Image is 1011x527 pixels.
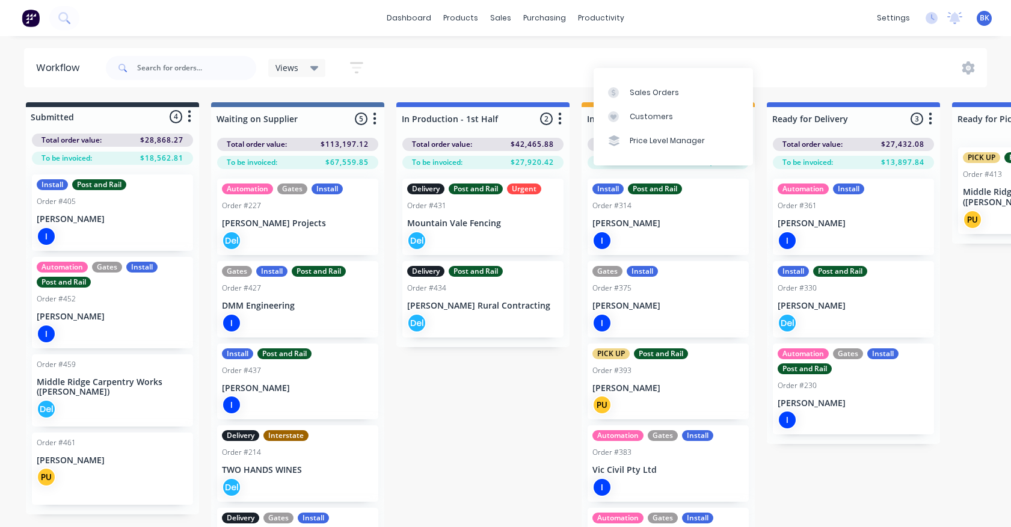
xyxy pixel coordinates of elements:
div: Price Level Manager [630,135,705,146]
div: Post and Rail [292,266,346,277]
p: [PERSON_NAME] [37,214,188,224]
div: PU [592,395,612,415]
div: Install [867,348,899,359]
div: Install [627,266,658,277]
div: InstallPost and RailOrder #437[PERSON_NAME]I [217,344,378,420]
p: [PERSON_NAME] [592,218,744,229]
span: $27,920.42 [511,157,554,168]
div: I [37,324,56,344]
p: [PERSON_NAME] [778,301,929,311]
p: [PERSON_NAME] [778,398,929,408]
div: Gates [263,513,293,523]
div: Gates [92,262,122,273]
div: Del [407,313,426,333]
div: Delivery [407,183,444,194]
div: AutomationGatesInstallOrder #227[PERSON_NAME] ProjectsDel [217,179,378,255]
span: $13,897.84 [881,157,924,168]
div: DeliveryInterstateOrder #214TWO HANDS WINESDel [217,425,378,502]
p: DMM Engineering [222,301,373,311]
div: Install [126,262,158,273]
div: Interstate [263,430,309,441]
div: Order #427 [222,283,261,294]
p: [PERSON_NAME] [592,383,744,393]
div: products [437,9,484,27]
div: DeliveryPost and RailUrgentOrder #431Mountain Vale FencingDel [402,179,564,255]
div: Gates [648,430,678,441]
div: Automation [592,513,644,523]
div: Order #459 [37,359,76,370]
div: PU [963,210,982,229]
div: Post and Rail [449,266,503,277]
div: Order #452 [37,294,76,304]
div: Del [222,231,241,250]
div: settings [871,9,916,27]
div: I [222,313,241,333]
div: Post and Rail [449,183,503,194]
p: [PERSON_NAME] Rural Contracting [407,301,559,311]
div: Sales Orders [630,87,679,98]
div: I [37,227,56,246]
p: [PERSON_NAME] [778,218,929,229]
div: Delivery [407,266,444,277]
div: Del [37,399,56,419]
div: Del [778,313,797,333]
div: Install [682,430,713,441]
div: InstallPost and RailOrder #330[PERSON_NAME]Del [773,261,934,337]
div: Gates [277,183,307,194]
div: Order #375 [592,283,631,294]
div: Gates [592,266,622,277]
div: Order #405 [37,196,76,207]
span: $67,559.85 [325,157,369,168]
div: Order #330 [778,283,817,294]
div: Gates [222,266,252,277]
div: Order #413 [963,169,1002,180]
div: sales [484,9,517,27]
span: $27,432.08 [881,139,924,150]
div: AutomationGatesInstallPost and RailOrder #230[PERSON_NAME]I [773,344,934,435]
div: I [592,478,612,497]
span: To be invoiced: [782,157,833,168]
div: I [778,410,797,430]
div: Urgent [507,183,541,194]
div: Order #461 [37,437,76,448]
div: Install [37,179,68,190]
div: InstallPost and RailOrder #405[PERSON_NAME]I [32,174,193,251]
div: GatesInstallPost and RailOrder #427DMM EngineeringI [217,261,378,337]
span: To be invoiced: [41,153,92,164]
div: Del [407,231,426,250]
div: DeliveryPost and RailOrder #434[PERSON_NAME] Rural ContractingDel [402,261,564,337]
div: Order #393 [592,365,631,376]
div: I [222,395,241,415]
div: Post and Rail [634,348,688,359]
a: dashboard [381,9,437,27]
div: I [592,231,612,250]
div: Install [592,183,624,194]
div: Install [833,183,864,194]
div: Automation [37,262,88,273]
p: Mountain Vale Fencing [407,218,559,229]
div: Delivery [222,513,259,523]
div: I [778,231,797,250]
p: Middle Ridge Carpentry Works ([PERSON_NAME]) [37,377,188,398]
p: TWO HANDS WINES [222,465,373,475]
div: Customers [630,111,673,122]
span: $42,465.88 [511,139,554,150]
span: To be invoiced: [412,157,462,168]
div: PU [37,467,56,487]
img: Factory [22,9,40,27]
div: Order #434 [407,283,446,294]
a: Customers [594,105,753,129]
p: Vic Civil Pty Ltd [592,465,744,475]
div: Order #230 [778,380,817,391]
div: Order #437 [222,365,261,376]
div: AutomationGatesInstallOrder #383Vic Civil Pty LtdI [588,425,749,502]
div: Install [682,513,713,523]
div: Order #383 [592,447,631,458]
div: Install [778,266,809,277]
span: Total order value: [227,139,287,150]
div: Install [312,183,343,194]
div: InstallPost and RailOrder #314[PERSON_NAME]I [588,179,749,255]
span: Total order value: [412,139,472,150]
span: Total order value: [782,139,843,150]
div: PICK UPPost and RailOrder #393[PERSON_NAME]PU [588,344,749,420]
